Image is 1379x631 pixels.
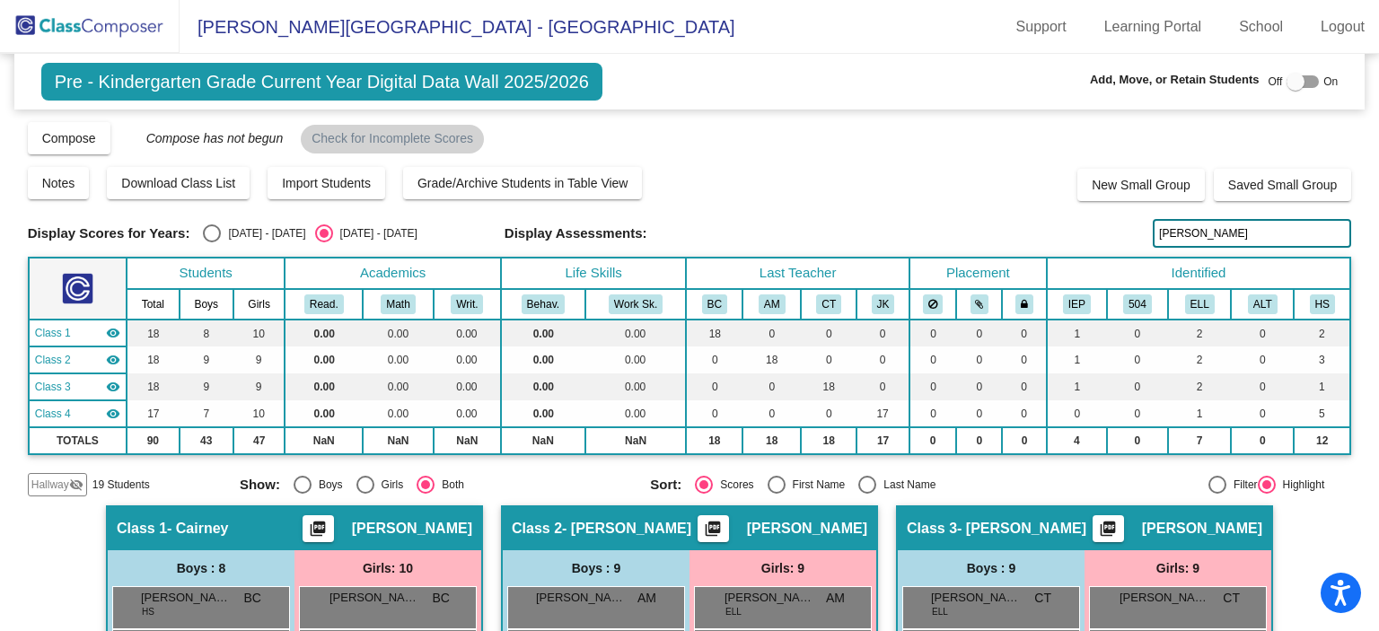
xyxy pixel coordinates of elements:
button: Work Sk. [609,294,663,314]
button: AM [759,294,786,314]
td: 17 [856,400,909,427]
span: [PERSON_NAME][GEOGRAPHIC_DATA] - [GEOGRAPHIC_DATA] [180,13,735,41]
span: Pre - Kindergarten Grade Current Year Digital Data Wall 2025/2026 [41,63,602,101]
a: School [1225,13,1297,41]
span: ELL [725,605,742,618]
td: 1 [1047,373,1107,400]
td: 0 [1231,346,1294,373]
span: Hallway [31,477,69,493]
td: 0 [909,320,957,346]
button: CT [816,294,841,314]
td: 5 [1294,400,1350,427]
th: Students [127,258,285,289]
td: 0 [1002,346,1046,373]
td: 8 [180,320,233,346]
td: 0 [956,320,1002,346]
td: 18 [742,346,801,373]
th: Placement [909,258,1047,289]
mat-radio-group: Select an option [650,476,1047,494]
td: 0.00 [363,346,434,373]
div: [DATE] - [DATE] [221,225,305,241]
span: New Small Group [1092,178,1190,192]
button: Import Students [268,167,385,199]
td: 0.00 [585,320,687,346]
span: [PERSON_NAME] [PERSON_NAME] [141,589,231,607]
button: JK [872,294,895,314]
td: 3 [1294,346,1350,373]
span: [PERSON_NAME] [1142,520,1262,538]
span: - [PERSON_NAME] [957,520,1086,538]
td: 0 [1107,373,1168,400]
mat-icon: visibility [106,407,120,421]
span: Saved Small Group [1228,178,1337,192]
td: 0.00 [501,400,585,427]
td: 18 [127,320,179,346]
th: Individualized Education Plan [1047,289,1107,320]
span: Compose [42,131,96,145]
span: BC [244,589,261,608]
td: TOTALS [29,427,127,454]
th: Alternate Assessment [1231,289,1294,320]
mat-radio-group: Select an option [203,224,417,242]
td: 18 [686,427,742,454]
button: BC [702,294,727,314]
div: Last Name [876,477,935,493]
span: Class 4 [35,406,71,422]
td: 0 [909,400,957,427]
td: 0 [1107,320,1168,346]
th: Cady Thygesen [801,289,856,320]
span: [PERSON_NAME] [PERSON_NAME] [329,589,419,607]
td: 90 [127,427,179,454]
td: 0 [909,373,957,400]
input: Search... [1153,219,1351,248]
th: Alison McElroy [742,289,801,320]
td: 9 [180,373,233,400]
td: 7 [180,400,233,427]
td: 0.00 [434,373,501,400]
th: Identified [1047,258,1351,289]
td: 18 [801,427,856,454]
span: Grade/Archive Students in Table View [417,176,628,190]
td: 0.00 [285,400,363,427]
th: Boys [180,289,233,320]
td: 12 [1294,427,1350,454]
div: [DATE] - [DATE] [333,225,417,241]
button: HS [1310,294,1335,314]
td: 0.00 [585,400,687,427]
td: 0 [1002,320,1046,346]
span: [PERSON_NAME] [1120,589,1209,607]
td: 0.00 [285,373,363,400]
td: 0 [1002,427,1046,454]
td: 1 [1294,373,1350,400]
span: Add, Move, or Retain Students [1090,71,1260,89]
mat-icon: visibility_off [69,478,83,492]
span: Class 2 [35,352,71,368]
td: 0 [1231,373,1294,400]
div: Highlight [1276,477,1325,493]
td: 18 [742,427,801,454]
td: 0 [956,373,1002,400]
span: CT [1034,589,1051,608]
th: Keep away students [909,289,957,320]
div: Boys [312,477,343,493]
td: 47 [233,427,285,454]
span: Import Students [282,176,371,190]
td: NaN [585,427,687,454]
td: 0.00 [434,400,501,427]
td: 0 [1231,320,1294,346]
span: Sort: [650,477,681,493]
span: Notes [42,176,75,190]
td: 0.00 [501,373,585,400]
div: Scores [713,477,753,493]
button: ELL [1185,294,1215,314]
button: Behav. [522,294,565,314]
a: Support [1002,13,1081,41]
th: Jessica Kitt [856,289,909,320]
td: 0 [686,400,742,427]
span: Class 2 [512,520,562,538]
th: Total [127,289,179,320]
span: ELL [932,605,948,618]
button: New Small Group [1077,169,1205,201]
td: 0 [956,400,1002,427]
th: Academics [285,258,501,289]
